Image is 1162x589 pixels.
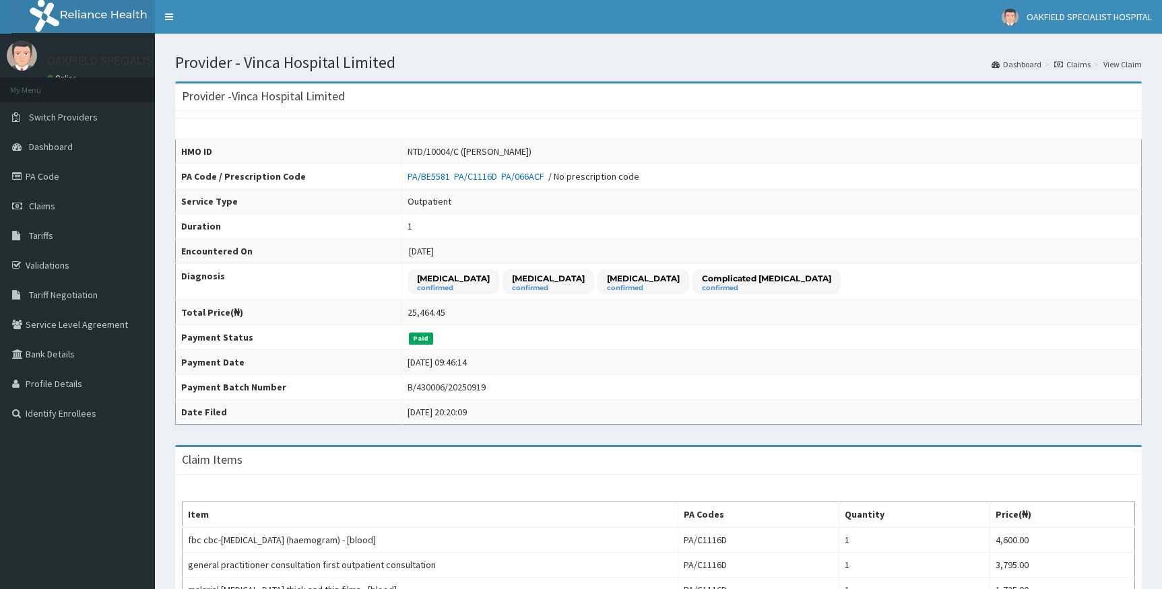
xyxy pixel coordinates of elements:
[1103,59,1142,70] a: View Claim
[176,139,402,164] th: HMO ID
[183,553,678,578] td: general practitioner consultation first outpatient consultation
[839,553,990,578] td: 1
[702,285,831,291] small: confirmed
[408,306,445,319] div: 25,464.45
[408,195,451,208] div: Outpatient
[454,170,501,182] a: PA/C1116D
[408,355,467,369] div: [DATE] 09:46:14
[408,145,531,158] div: NTD/10004/C ([PERSON_NAME])
[176,300,402,325] th: Total Price(₦)
[839,527,990,553] td: 1
[29,111,98,123] span: Switch Providers
[990,553,1134,578] td: 3,795.00
[29,200,55,212] span: Claims
[408,170,454,182] a: PA/BE5581
[512,285,585,291] small: confirmed
[1002,9,1019,26] img: User Image
[183,527,678,553] td: fbc cbc-[MEDICAL_DATA] (haemogram) - [blood]
[1054,59,1091,70] a: Claims
[29,230,53,242] span: Tariffs
[408,219,412,233] div: 1
[29,289,98,301] span: Tariff Negotiation
[1027,11,1152,23] span: OAKFIELD SPECIALIST HOSPITAL
[176,264,402,300] th: Diagnosis
[607,273,680,284] p: [MEDICAL_DATA]
[176,239,402,264] th: Encountered On
[176,164,402,189] th: PA Code / Prescription Code
[990,527,1134,553] td: 4,600.00
[176,325,402,350] th: Payment Status
[409,333,433,345] span: Paid
[175,54,1142,71] h1: Provider - Vinca Hospital Limited
[607,285,680,291] small: confirmed
[992,59,1041,70] a: Dashboard
[182,454,243,466] h3: Claim Items
[182,90,345,102] h3: Provider - Vinca Hospital Limited
[409,245,434,257] span: [DATE]
[408,380,486,394] div: B/430006/20250919
[176,350,402,375] th: Payment Date
[408,170,639,183] div: / No prescription code
[512,273,585,284] p: [MEDICAL_DATA]
[47,73,79,83] a: Online
[990,502,1134,528] th: Price(₦)
[408,405,467,419] div: [DATE] 20:20:09
[183,502,678,528] th: Item
[678,502,839,528] th: PA Codes
[417,285,490,291] small: confirmed
[678,553,839,578] td: PA/C1116D
[176,189,402,214] th: Service Type
[29,141,73,153] span: Dashboard
[176,214,402,239] th: Duration
[839,502,990,528] th: Quantity
[702,273,831,284] p: Complicated [MEDICAL_DATA]
[176,400,402,425] th: Date Filed
[47,55,216,67] p: OAKFIELD SPECIALIST HOSPITAL
[176,375,402,400] th: Payment Batch Number
[678,527,839,553] td: PA/C1116D
[417,273,490,284] p: [MEDICAL_DATA]
[7,40,37,71] img: User Image
[501,170,548,182] a: PA/066ACF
